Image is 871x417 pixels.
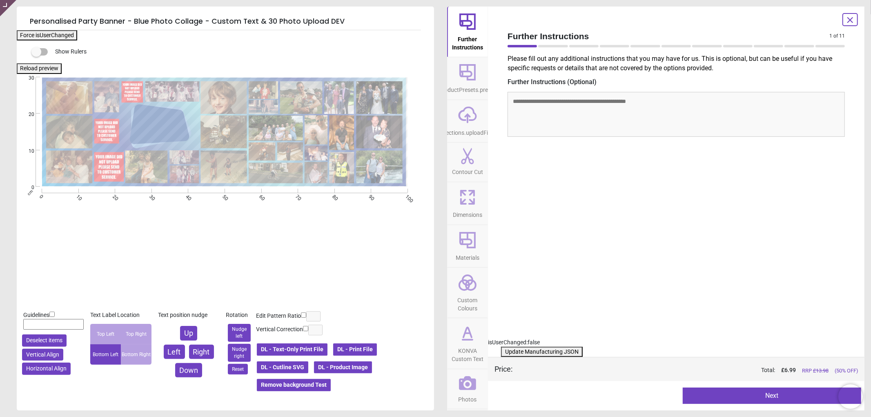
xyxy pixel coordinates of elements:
span: £ 13.98 [813,368,829,374]
button: DL - Cutline SVG [256,361,309,375]
span: Photos [459,392,477,404]
label: Further Instructions (Optional) [508,78,845,87]
span: productPresets.preset [439,82,496,94]
button: Vertical Align [22,349,63,361]
button: sections.uploadFile [447,100,488,143]
button: DL - Product Image [313,361,373,375]
button: DL - Print File [332,343,378,357]
div: Text position nudge [158,311,219,319]
div: isUserChanged: false [488,339,864,347]
button: Reload preview [17,63,62,74]
span: Guidelines [23,312,49,318]
button: productPresets.preset [447,57,488,100]
button: Contour Cut [447,143,488,182]
span: RRP [802,367,829,375]
label: Edit Pattern Ratio [256,312,301,320]
span: Further Instructions [508,30,829,42]
button: Nudge right [228,344,251,362]
span: KONVA Custom Text [448,343,487,363]
label: Vertical Correction [256,326,303,334]
span: sections.uploadFile [443,125,492,137]
span: Dimensions [453,207,482,219]
button: Horizontal Align [22,363,71,375]
button: Force isUserChanged [17,30,77,41]
button: Left [164,345,185,359]
div: Top Left [90,324,121,344]
span: 30 [19,75,34,82]
div: Rotation [226,311,253,319]
div: Price : [495,364,512,374]
div: Text Label Location [90,311,151,319]
button: Remove background Test [256,378,332,392]
button: Down [175,363,202,377]
span: £ [781,366,796,375]
div: Bottom Right [121,344,151,365]
iframe: Brevo live chat [838,384,863,409]
button: Reset [228,364,248,375]
div: Show Rulers [36,47,434,57]
p: Please fill out any additional instructions that you may have for us. This is optional, but can b... [508,54,851,73]
div: Top Right [121,324,151,344]
button: Update Manufacturing JSON [501,347,583,357]
button: Right [189,345,214,359]
div: Total: [525,366,858,375]
div: Bottom Left [90,344,121,365]
span: Materials [456,250,479,262]
span: Custom Colours [448,292,487,312]
button: KONVA Custom Text [447,318,488,368]
span: 1 of 11 [829,33,845,40]
button: Up [180,326,197,340]
span: Contour Cut [452,164,483,176]
button: Deselect items [22,334,67,347]
h5: Personalised Party Banner - Blue Photo Collage - Custom Text & 30 Photo Upload DEV [30,13,421,30]
button: Custom Colours [447,268,488,318]
span: 6.99 [784,367,796,373]
button: Photos [447,369,488,409]
span: (50% OFF) [835,367,858,375]
span: Further Instructions [448,31,487,51]
button: Next [683,388,861,404]
button: Dimensions [447,182,488,225]
button: Nudge left [228,324,251,342]
button: Further Instructions [447,7,488,57]
button: DL - Text-Only Print File [256,343,328,357]
button: Materials [447,225,488,268]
